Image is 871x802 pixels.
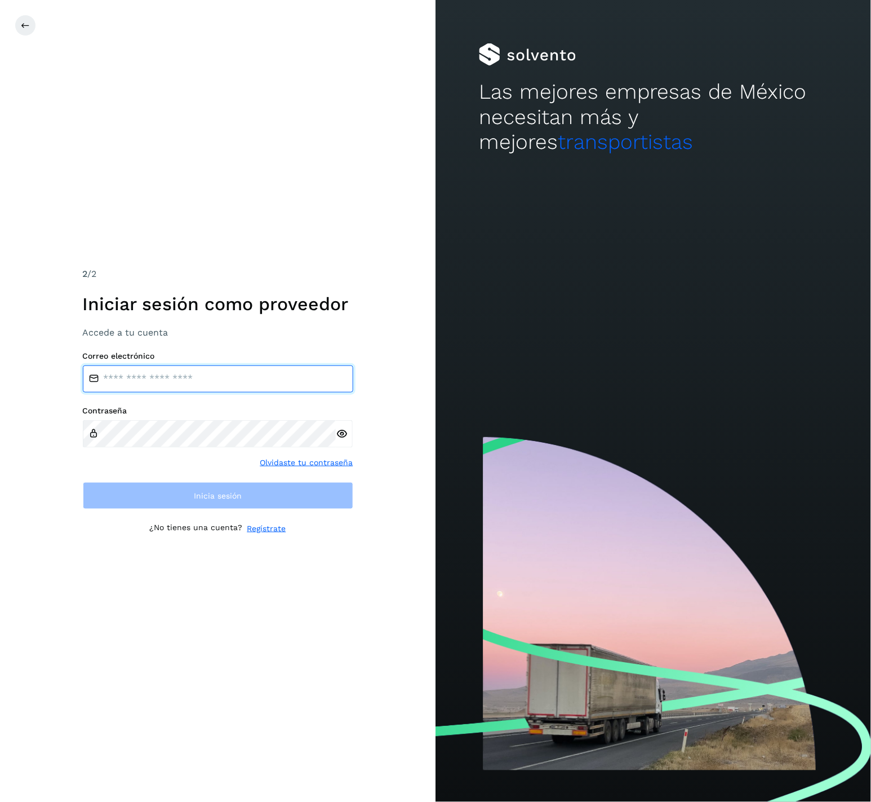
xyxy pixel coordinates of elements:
label: Contraseña [83,406,353,416]
span: Inicia sesión [194,492,242,500]
span: 2 [83,268,88,279]
a: Regístrate [247,523,286,535]
h3: Accede a tu cuenta [83,327,353,338]
h1: Iniciar sesión como proveedor [83,293,353,315]
button: Inicia sesión [83,482,353,509]
span: transportistas [558,130,693,154]
div: /2 [83,267,353,281]
h2: Las mejores empresas de México necesitan más y mejores [479,80,827,155]
a: Olvidaste tu contraseña [260,457,353,469]
p: ¿No tienes una cuenta? [150,523,243,535]
label: Correo electrónico [83,351,353,361]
